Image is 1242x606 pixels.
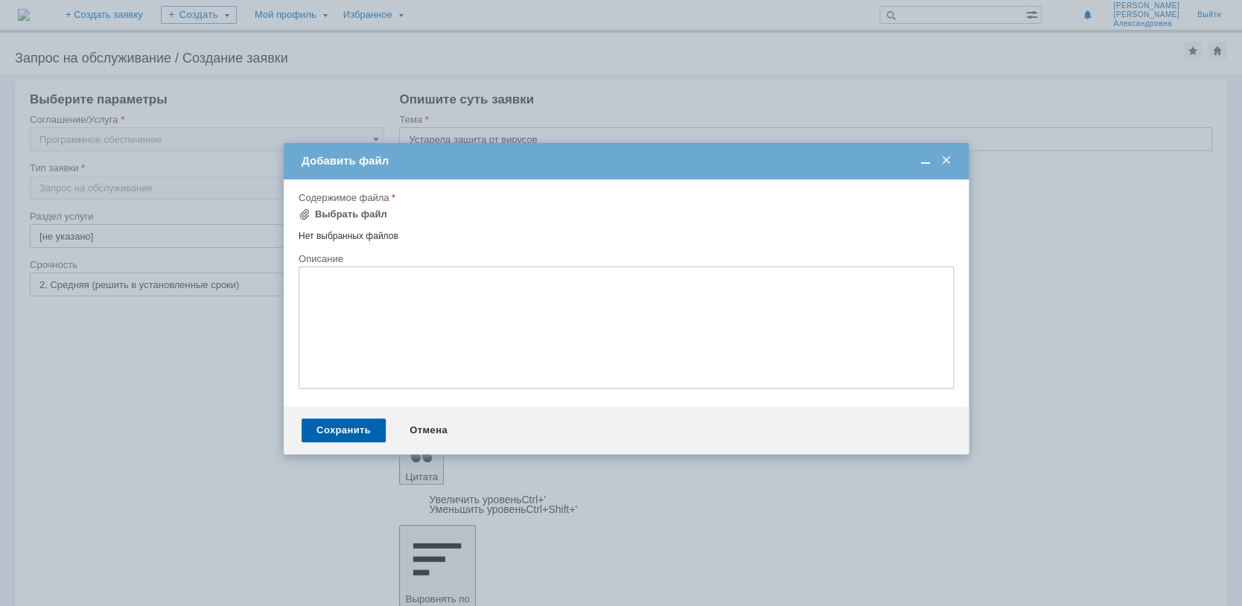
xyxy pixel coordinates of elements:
[6,6,217,30] div: Устарела защита от вирусов на моём компьютере
[299,254,951,264] div: Описание
[918,154,933,168] span: Свернуть (Ctrl + M)
[299,193,951,202] div: Содержимое файла
[299,225,954,242] div: Нет выбранных файлов
[315,208,387,220] div: Выбрать файл
[939,154,954,168] span: Закрыть
[302,154,954,168] div: Добавить файл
